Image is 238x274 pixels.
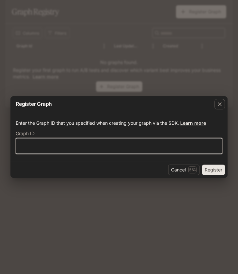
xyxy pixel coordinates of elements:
[16,100,52,108] p: Register Graph
[202,165,225,175] button: Register
[188,166,197,173] p: Esc
[168,165,199,175] button: CancelEsc
[180,120,206,126] a: Learn more
[16,131,35,136] p: Graph ID
[16,120,222,126] p: Enter the Graph ID that you specified when creating your graph via the SDK.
